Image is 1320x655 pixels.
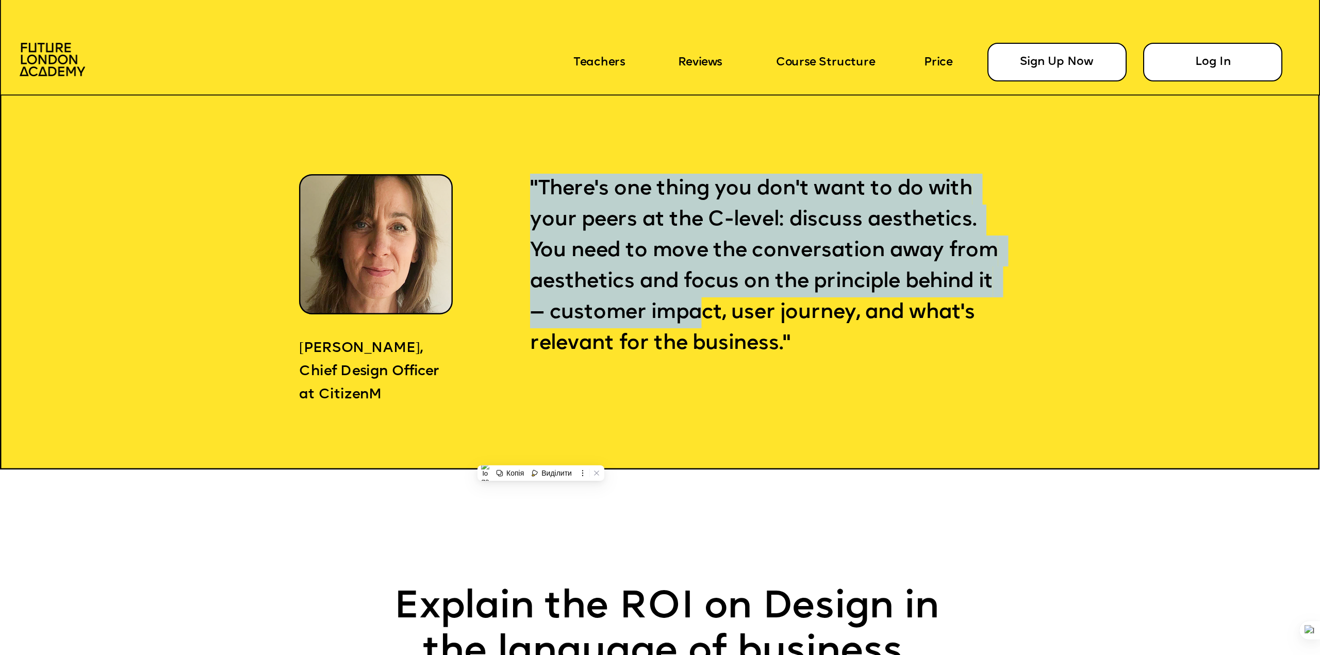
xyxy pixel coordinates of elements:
[299,342,423,356] span: [PERSON_NAME],
[924,56,952,69] a: Price
[530,179,1003,354] span: "There's one thing you don't want to do with your peers at the C-level: discuss aesthetics. You n...
[776,56,876,69] a: Course Structure
[299,365,442,402] span: Chief Design Officer at CitizenM
[573,56,625,69] a: Teachers
[678,56,722,69] a: Reviews
[20,43,86,76] img: image-aac980e9-41de-4c2d-a048-f29dd30a0068.png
